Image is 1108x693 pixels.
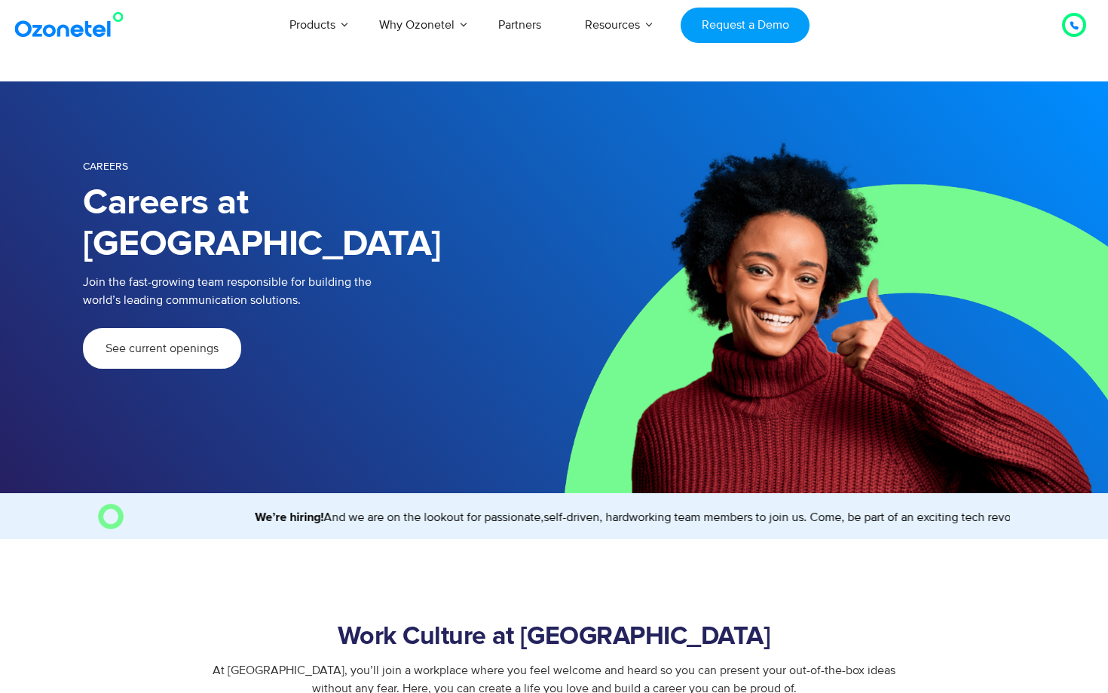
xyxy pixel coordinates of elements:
h2: Work Culture at [GEOGRAPHIC_DATA] [131,622,977,652]
h1: Careers at [GEOGRAPHIC_DATA] [83,182,554,265]
a: See current openings [83,328,241,369]
marquee: And we are on the lookout for passionate,self-driven, hardworking team members to join us. Come, ... [130,508,1011,526]
a: Request a Demo [681,8,810,43]
p: Join the fast-growing team responsible for building the world’s leading communication solutions. [83,273,531,309]
span: Careers [83,160,128,173]
strong: We’re hiring! [237,511,305,523]
span: See current openings [106,342,219,354]
img: O Image [98,504,124,529]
